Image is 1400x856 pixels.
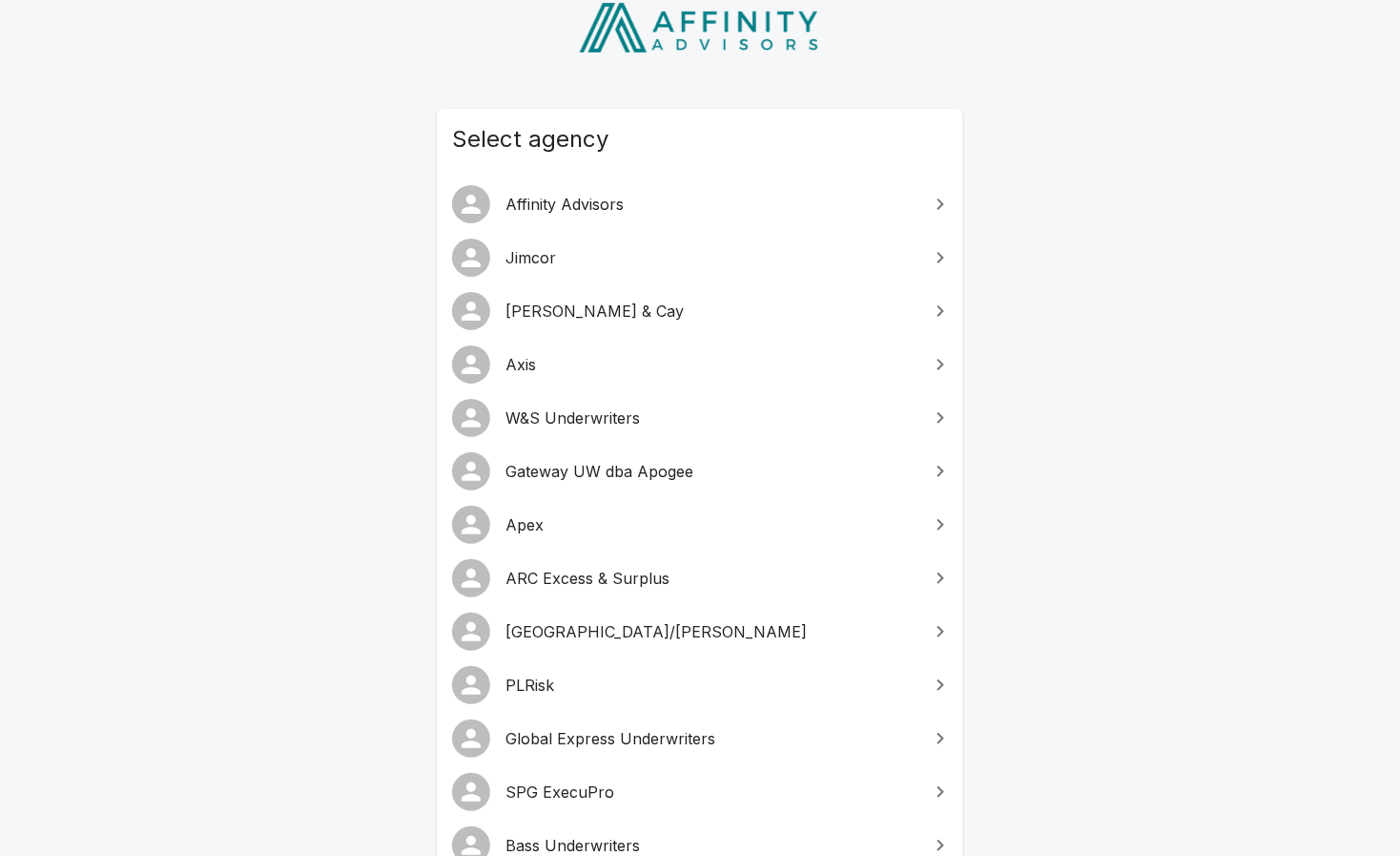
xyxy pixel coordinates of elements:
[505,567,917,590] span: ARC Excess & Surplus
[505,460,917,483] span: Gateway UW dba Apogee
[505,513,917,536] span: Apex
[437,391,963,445] a: W&S Underwriters
[437,765,963,819] a: SPG ExecuPro
[505,620,917,643] span: [GEOGRAPHIC_DATA]/[PERSON_NAME]
[437,552,963,605] a: ARC Excess & Surplus
[437,605,963,658] a: [GEOGRAPHIC_DATA]/[PERSON_NAME]
[505,193,917,216] span: Affinity Advisors
[437,284,963,338] a: [PERSON_NAME] & Cay
[505,674,917,697] span: PLRisk
[505,246,917,269] span: Jimcor
[437,712,963,765] a: Global Express Underwriters
[437,177,963,231] a: Affinity Advisors
[437,658,963,712] a: PLRisk
[505,300,917,323] span: [PERSON_NAME] & Cay
[505,727,917,750] span: Global Express Underwriters
[437,338,963,391] a: Axis
[437,445,963,498] a: Gateway UW dba Apogee
[505,353,917,376] span: Axis
[437,231,963,284] a: Jimcor
[452,124,948,155] span: Select agency
[505,781,917,804] span: SPG ExecuPro
[505,407,917,429] span: W&S Underwriters
[437,498,963,552] a: Apex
